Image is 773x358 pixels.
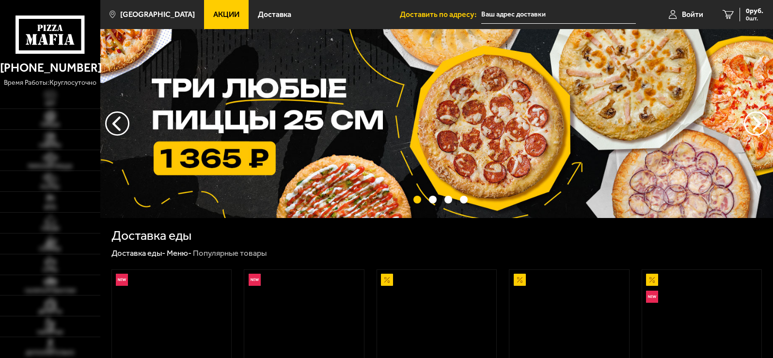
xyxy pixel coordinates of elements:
[213,11,239,18] span: Акции
[460,196,468,203] button: точки переключения
[193,248,267,259] div: Популярные товары
[111,248,165,258] a: Доставка еды-
[111,229,191,242] h1: Доставка еды
[746,16,763,21] span: 0 шт.
[514,274,526,286] img: Акционный
[444,196,452,203] button: точки переключения
[258,11,291,18] span: Доставка
[744,111,768,136] button: предыдущий
[381,274,393,286] img: Акционный
[400,11,481,18] span: Доставить по адресу:
[120,11,195,18] span: [GEOGRAPHIC_DATA]
[413,196,421,203] button: точки переключения
[646,291,658,303] img: Новинка
[481,6,636,24] input: Ваш адрес доставки
[167,248,191,258] a: Меню-
[429,196,437,203] button: точки переключения
[116,274,128,286] img: Новинка
[646,274,658,286] img: Акционный
[249,274,261,286] img: Новинка
[746,8,763,15] span: 0 руб.
[682,11,703,18] span: Войти
[105,111,129,136] button: следующий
